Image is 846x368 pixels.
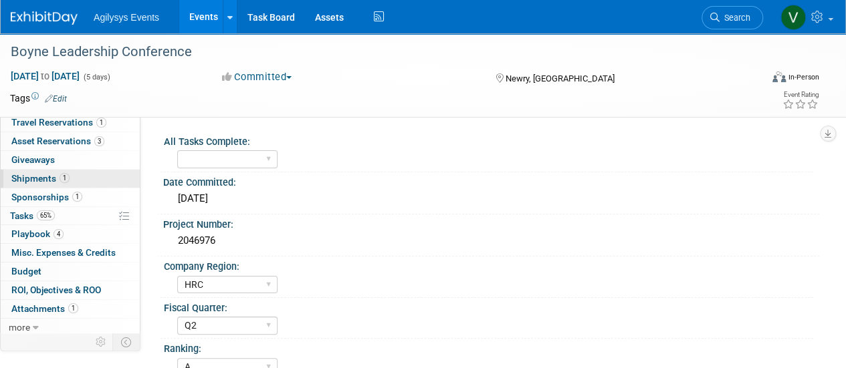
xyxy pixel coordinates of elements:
[1,244,140,262] a: Misc. Expenses & Credits
[11,154,55,165] span: Giveaways
[164,339,813,355] div: Ranking:
[11,117,106,128] span: Travel Reservations
[702,6,763,29] a: Search
[72,192,82,202] span: 1
[701,69,819,89] div: Event Format
[10,210,55,221] span: Tasks
[780,5,806,30] img: Vaitiare Munoz
[11,228,64,239] span: Playbook
[1,225,140,243] a: Playbook4
[113,333,140,351] td: Toggle Event Tabs
[94,12,159,23] span: Agilysys Events
[11,303,78,314] span: Attachments
[11,266,41,277] span: Budget
[1,207,140,225] a: Tasks65%
[173,188,809,209] div: [DATE]
[11,247,116,258] span: Misc. Expenses & Credits
[90,333,113,351] td: Personalize Event Tab Strip
[163,172,819,189] div: Date Committed:
[788,72,819,82] div: In-Person
[11,285,101,295] span: ROI, Objectives & ROO
[37,210,55,220] span: 65%
[164,298,813,315] div: Fiscal Quarter:
[1,170,140,188] a: Shipments1
[164,256,813,273] div: Company Region:
[68,303,78,313] span: 1
[6,40,750,64] div: Boyne Leadership Conference
[39,71,51,81] span: to
[1,151,140,169] a: Giveaways
[164,132,813,148] div: All Tasks Complete:
[9,322,30,333] span: more
[1,262,140,281] a: Budget
[163,214,819,231] div: Project Number:
[45,94,67,104] a: Edit
[1,281,140,299] a: ROI, Objectives & ROO
[505,73,614,83] span: Newry, [GEOGRAPHIC_DATA]
[96,118,106,128] span: 1
[94,136,104,146] span: 3
[720,13,750,23] span: Search
[10,70,80,82] span: [DATE] [DATE]
[82,73,110,81] span: (5 days)
[782,91,819,98] div: Event Rating
[11,192,82,202] span: Sponsorships
[60,173,70,183] span: 1
[10,91,67,105] td: Tags
[1,132,140,150] a: Asset Reservations3
[11,136,104,146] span: Asset Reservations
[54,229,64,239] span: 4
[173,230,809,251] div: 2046976
[217,70,297,84] button: Committed
[1,319,140,337] a: more
[772,71,786,82] img: Format-Inperson.png
[1,188,140,206] a: Sponsorships1
[11,173,70,184] span: Shipments
[1,300,140,318] a: Attachments1
[11,11,78,25] img: ExhibitDay
[1,114,140,132] a: Travel Reservations1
